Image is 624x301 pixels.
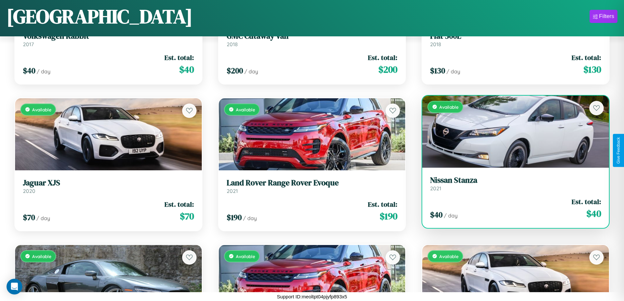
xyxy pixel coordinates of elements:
h3: Land Rover Range Rover Evoque [227,178,398,188]
span: 2017 [23,41,34,47]
a: GMC Cutaway Van2018 [227,31,398,47]
a: Nissan Stanza2021 [430,176,601,192]
span: 2018 [430,41,441,47]
span: $ 200 [227,65,243,76]
h3: GMC Cutaway Van [227,31,398,41]
span: $ 200 [378,63,397,76]
button: Filters [590,10,617,23]
span: / day [446,68,460,75]
span: Est. total: [368,53,397,62]
span: $ 190 [227,212,242,223]
span: $ 40 [586,207,601,220]
h3: Volkswagen Rabbit [23,31,194,41]
span: $ 190 [380,210,397,223]
span: $ 40 [179,63,194,76]
div: Give Feedback [616,137,621,164]
span: $ 40 [430,209,443,220]
p: Support ID: meoltpt04pjyfp893x5 [277,292,347,301]
div: Open Intercom Messenger [7,279,22,294]
span: Available [236,254,255,259]
h3: Jaguar XJS [23,178,194,188]
span: 2021 [227,188,238,194]
a: Jaguar XJS2020 [23,178,194,194]
span: Est. total: [164,199,194,209]
span: $ 70 [23,212,35,223]
span: Available [32,107,51,112]
a: Fiat 500L2018 [430,31,601,47]
h3: Nissan Stanza [430,176,601,185]
span: / day [243,215,257,221]
span: / day [444,212,458,219]
h3: Fiat 500L [430,31,601,41]
span: Est. total: [164,53,194,62]
span: $ 130 [583,63,601,76]
span: $ 130 [430,65,445,76]
span: / day [37,68,50,75]
span: Available [236,107,255,112]
span: Est. total: [572,53,601,62]
h1: [GEOGRAPHIC_DATA] [7,3,193,30]
span: Available [439,104,459,110]
div: Filters [599,13,614,20]
span: 2018 [227,41,238,47]
span: $ 40 [23,65,35,76]
span: / day [36,215,50,221]
span: 2020 [23,188,35,194]
a: Land Rover Range Rover Evoque2021 [227,178,398,194]
span: Est. total: [572,197,601,206]
span: Available [439,254,459,259]
span: Available [32,254,51,259]
span: 2021 [430,185,441,192]
span: $ 70 [180,210,194,223]
span: Est. total: [368,199,397,209]
span: / day [244,68,258,75]
a: Volkswagen Rabbit2017 [23,31,194,47]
